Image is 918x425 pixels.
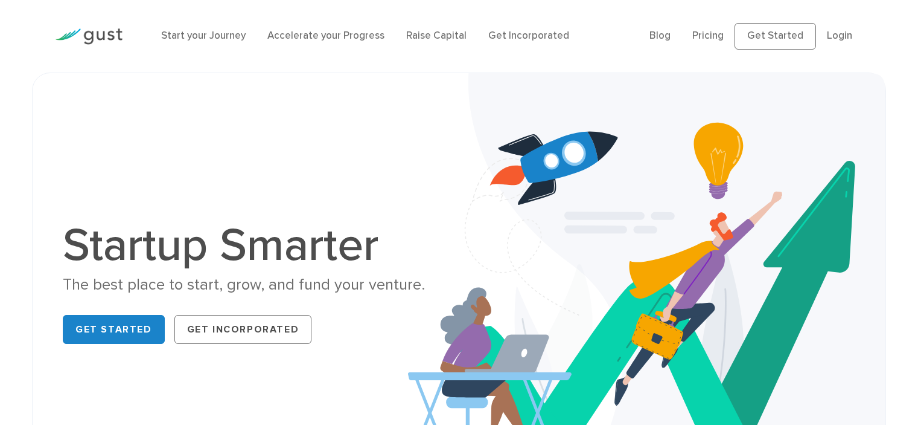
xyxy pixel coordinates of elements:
[63,222,450,268] h1: Startup Smarter
[267,30,384,42] a: Accelerate your Progress
[827,30,852,42] a: Login
[692,30,724,42] a: Pricing
[55,28,123,45] img: Gust Logo
[63,274,450,296] div: The best place to start, grow, and fund your venture.
[488,30,569,42] a: Get Incorporated
[649,30,671,42] a: Blog
[735,23,816,50] a: Get Started
[63,315,165,344] a: Get Started
[174,315,312,344] a: Get Incorporated
[161,30,246,42] a: Start your Journey
[406,30,467,42] a: Raise Capital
